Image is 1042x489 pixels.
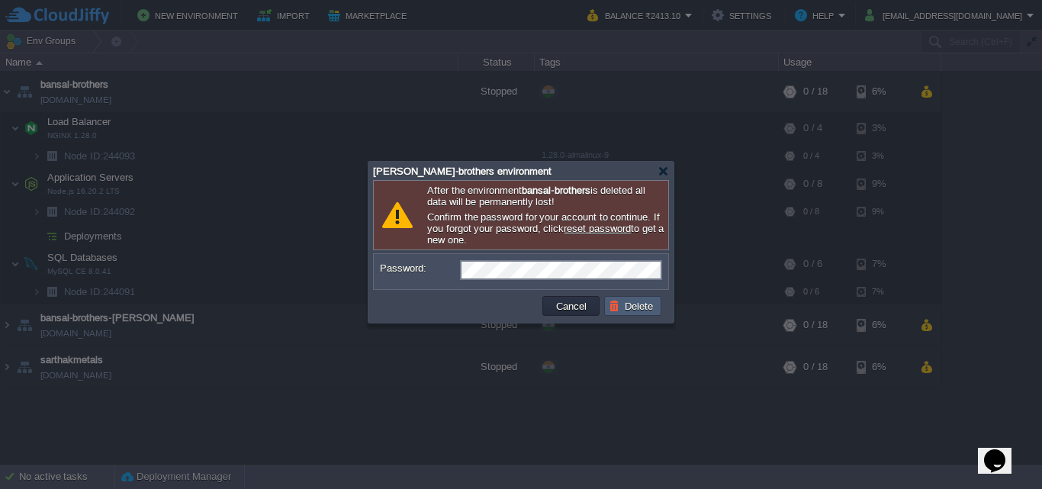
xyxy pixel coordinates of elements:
[552,299,591,313] button: Cancel
[564,223,631,234] a: reset password
[427,211,664,246] p: Confirm the password for your account to continue. If you forgot your password, click to get a ne...
[522,185,590,196] b: bansal-brothers
[427,185,664,208] p: After the environment is deleted all data will be permanently lost!
[978,428,1027,474] iframe: chat widget
[373,166,552,177] span: [PERSON_NAME]-brothers environment
[380,260,458,276] label: Password:
[609,299,658,313] button: Delete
